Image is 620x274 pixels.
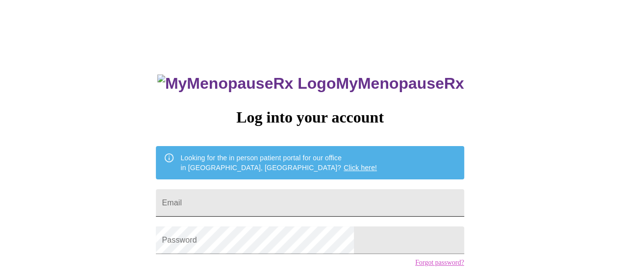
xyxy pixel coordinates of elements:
h3: Log into your account [156,108,464,126]
a: Forgot password? [415,259,464,267]
div: Looking for the in person patient portal for our office in [GEOGRAPHIC_DATA], [GEOGRAPHIC_DATA]? [180,149,377,176]
h3: MyMenopauseRx [157,75,464,93]
a: Click here! [344,164,377,172]
img: MyMenopauseRx Logo [157,75,336,93]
